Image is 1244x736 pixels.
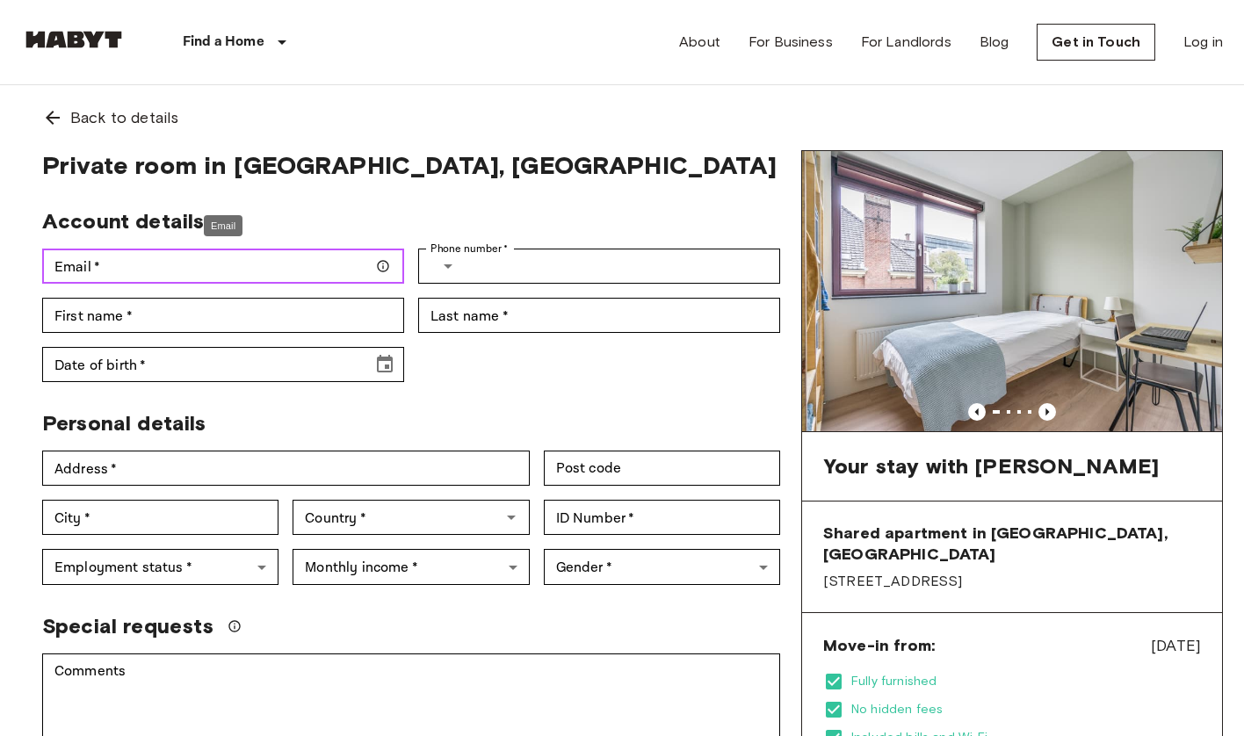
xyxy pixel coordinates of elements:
button: Select country [430,249,466,284]
a: Back to details [21,85,1223,150]
span: Special requests [42,613,213,639]
div: Email [42,249,404,284]
a: Blog [980,32,1009,53]
span: No hidden fees [851,701,1201,718]
a: Log in [1183,32,1223,53]
a: About [679,32,720,53]
img: Marketing picture of unit NL-13-11-012-03Q [802,151,1222,431]
p: Find a Home [183,32,264,53]
span: [DATE] [1151,634,1201,657]
span: Fully furnished [851,673,1201,690]
span: Account details [42,208,204,234]
span: Shared apartment in [GEOGRAPHIC_DATA], [GEOGRAPHIC_DATA] [823,523,1201,565]
button: Previous image [968,403,986,421]
label: Phone number [430,241,509,256]
span: Your stay with [PERSON_NAME] [823,453,1159,480]
svg: Make sure your email is correct — we'll send your booking details there. [376,259,390,273]
a: For Landlords [861,32,951,53]
button: Open [499,505,524,530]
span: [STREET_ADDRESS] [823,572,1201,591]
span: Back to details [70,106,178,129]
svg: We'll do our best to accommodate your request, but please note we can't guarantee it will be poss... [228,619,242,633]
span: Move-in from: [823,635,935,656]
img: Habyt [21,31,127,48]
span: Personal details [42,410,206,436]
div: Post code [544,451,780,486]
div: ID Number [544,500,780,535]
button: Previous image [1038,403,1056,421]
a: For Business [749,32,833,53]
button: Choose date [367,347,402,382]
div: First name [42,298,404,333]
div: Last name [418,298,780,333]
span: Private room in [GEOGRAPHIC_DATA], [GEOGRAPHIC_DATA] [42,150,780,180]
div: Address [42,451,530,486]
div: Email [204,215,242,237]
div: City [42,500,278,535]
a: Get in Touch [1037,24,1155,61]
